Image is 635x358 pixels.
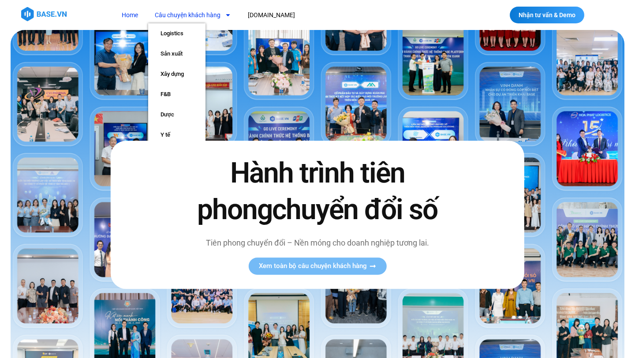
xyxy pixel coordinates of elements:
a: Y tế [148,125,205,145]
a: [DOMAIN_NAME] [241,7,302,23]
span: Xem toàn bộ câu chuyện khách hàng [259,263,367,269]
span: Nhận tư vấn & Demo [519,12,575,18]
nav: Menu [115,7,453,23]
p: Tiên phong chuyển đổi – Nền móng cho doanh nghiệp tương lai. [179,237,456,249]
a: Xem toàn bộ câu chuyện khách hàng [248,257,386,275]
a: Sản xuất [148,44,205,64]
span: chuyển đổi số [272,193,437,226]
a: Xây dựng [148,64,205,84]
a: Dược [148,104,205,125]
a: Home [115,7,145,23]
a: Logistics [148,23,205,44]
a: Nhận tư vấn & Demo [510,7,584,23]
ul: Câu chuyện khách hàng [148,23,205,165]
a: Câu chuyện khách hàng [148,7,238,23]
h2: Hành trình tiên phong [179,155,456,228]
a: F&B [148,84,205,104]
